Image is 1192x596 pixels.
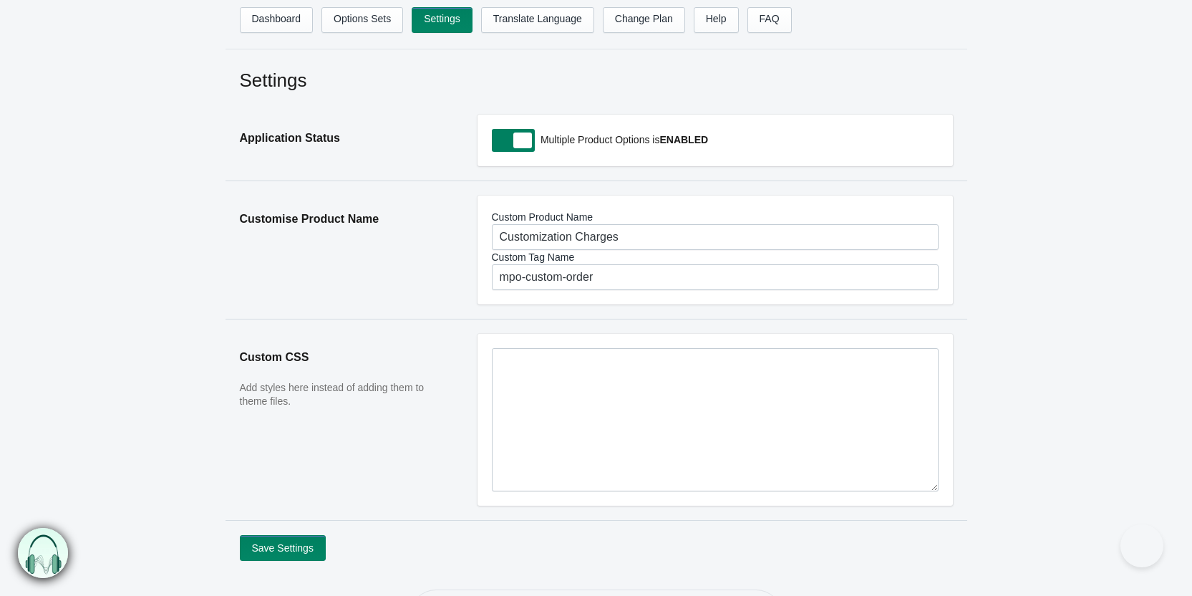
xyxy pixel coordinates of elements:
[240,334,449,381] h2: Custom CSS
[1120,524,1163,567] iframe: Toggle Customer Support
[694,7,739,33] a: Help
[240,115,449,162] h2: Application Status
[412,7,473,33] a: Settings
[240,381,449,409] p: Add styles here instead of adding them to theme files.
[481,7,594,33] a: Translate Language
[492,250,939,264] label: Custom Tag Name
[16,528,67,579] img: bxm.png
[321,7,403,33] a: Options Sets
[240,67,953,93] h2: Settings
[240,196,449,243] h2: Customise Product Name
[603,7,685,33] a: Change Plan
[747,7,792,33] a: FAQ
[240,7,314,33] a: Dashboard
[537,129,939,150] p: Multiple Product Options is
[240,535,326,561] button: Save Settings
[659,134,708,145] b: ENABLED
[492,210,939,224] label: Custom Product Name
